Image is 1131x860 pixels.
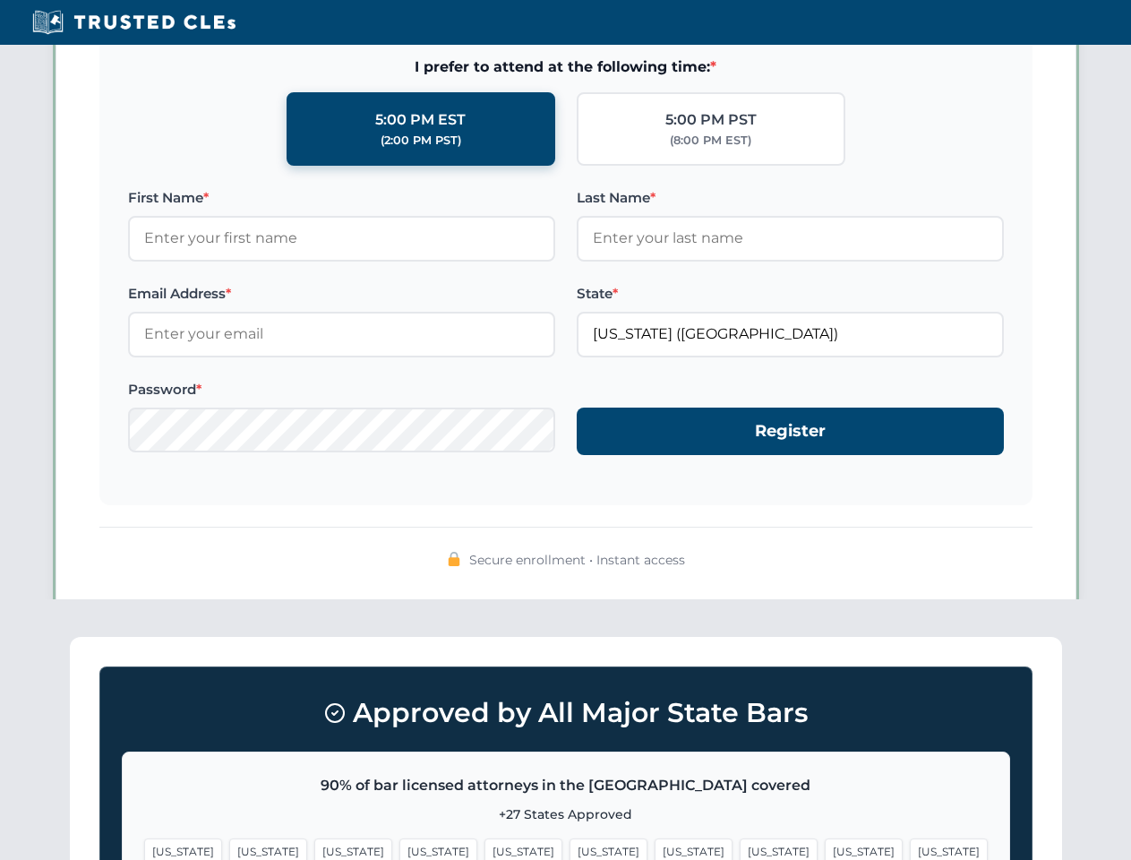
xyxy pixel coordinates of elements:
[128,56,1004,79] span: I prefer to attend at the following time:
[375,108,466,132] div: 5:00 PM EST
[665,108,757,132] div: 5:00 PM PST
[128,187,555,209] label: First Name
[122,689,1010,737] h3: Approved by All Major State Bars
[447,552,461,566] img: 🔒
[577,187,1004,209] label: Last Name
[27,9,241,36] img: Trusted CLEs
[128,379,555,400] label: Password
[144,774,988,797] p: 90% of bar licensed attorneys in the [GEOGRAPHIC_DATA] covered
[128,283,555,305] label: Email Address
[577,216,1004,261] input: Enter your last name
[128,216,555,261] input: Enter your first name
[381,132,461,150] div: (2:00 PM PST)
[577,408,1004,455] button: Register
[469,550,685,570] span: Secure enrollment • Instant access
[577,283,1004,305] label: State
[128,312,555,357] input: Enter your email
[144,804,988,824] p: +27 States Approved
[577,312,1004,357] input: Florida (FL)
[670,132,751,150] div: (8:00 PM EST)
